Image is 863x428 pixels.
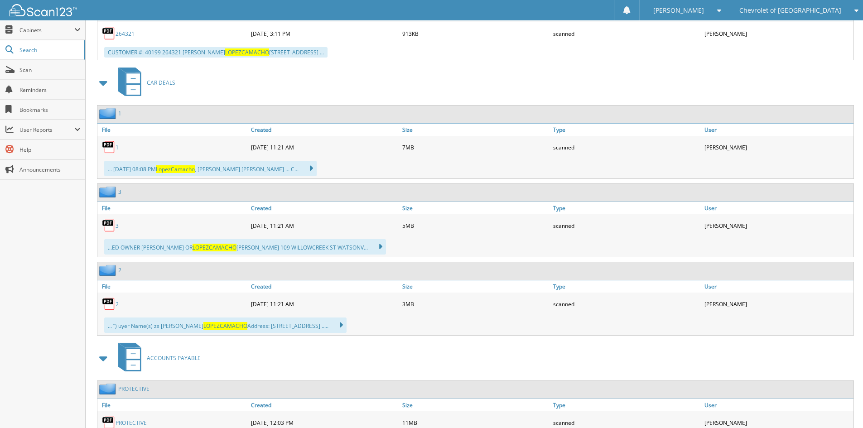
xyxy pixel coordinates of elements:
a: Created [249,124,400,136]
span: LOPEZCAMACHO [193,244,236,251]
span: Announcements [19,166,81,173]
span: Scan [19,66,81,74]
a: Created [249,202,400,214]
span: Chevrolet of [GEOGRAPHIC_DATA] [739,8,841,13]
a: 2 [116,300,119,308]
div: [DATE] 3:11 PM [249,24,400,43]
a: Created [249,399,400,411]
a: Size [400,280,551,293]
a: PROTECTIVE [116,419,147,427]
a: Size [400,202,551,214]
img: folder2.png [99,186,118,197]
div: [PERSON_NAME] [702,216,853,235]
a: Type [551,280,702,293]
span: Search [19,46,79,54]
div: scanned [551,295,702,313]
span: [PERSON_NAME] [653,8,704,13]
span: LOPEZCAMACHO [203,322,247,330]
div: ... [DATE] 08:08 PM , [PERSON_NAME] [PERSON_NAME] ... C... [104,161,317,176]
a: Type [551,202,702,214]
a: User [702,124,853,136]
span: Reminders [19,86,81,94]
div: CUSTOMER #: 40199 264321 [PERSON_NAME] [STREET_ADDRESS] ... [104,47,328,58]
div: scanned [551,24,702,43]
img: folder2.png [99,108,118,119]
span: User Reports [19,126,74,134]
a: 3 [116,222,119,230]
img: PDF.png [102,27,116,40]
span: CAR DEALS [147,79,175,87]
a: User [702,280,853,293]
a: File [97,202,249,214]
div: [DATE] 11:21 AM [249,216,400,235]
a: 1 [118,110,121,117]
span: LopezCamacho [156,165,195,173]
div: scanned [551,138,702,156]
div: scanned [551,216,702,235]
img: PDF.png [102,219,116,232]
a: User [702,399,853,411]
img: PDF.png [102,297,116,311]
iframe: Chat Widget [818,385,863,428]
img: PDF.png [102,140,116,154]
a: 264321 [116,30,135,38]
a: 3 [118,188,121,196]
img: folder2.png [99,383,118,394]
a: Created [249,280,400,293]
div: [PERSON_NAME] [702,24,853,43]
div: 5MB [400,216,551,235]
a: File [97,399,249,411]
a: Type [551,124,702,136]
a: Size [400,399,551,411]
a: 1 [116,144,119,151]
div: [DATE] 11:21 AM [249,138,400,156]
a: File [97,124,249,136]
img: scan123-logo-white.svg [9,4,77,16]
img: folder2.png [99,264,118,276]
a: User [702,202,853,214]
a: Size [400,124,551,136]
div: [PERSON_NAME] [702,138,853,156]
a: 2 [118,266,121,274]
a: PROTECTIVE [118,385,149,393]
div: 913KB [400,24,551,43]
a: CAR DEALS [113,65,175,101]
a: File [97,280,249,293]
div: [DATE] 11:21 AM [249,295,400,313]
div: 7MB [400,138,551,156]
span: Help [19,146,81,154]
span: Bookmarks [19,106,81,114]
div: ... ”) uyer Name(s) zs [PERSON_NAME] Address: [STREET_ADDRESS] ..... [104,317,347,333]
a: ACCOUNTS PAYABLE [113,340,201,376]
span: Cabinets [19,26,74,34]
span: ACCOUNTS PAYABLE [147,354,201,362]
div: ...ED OWNER [PERSON_NAME] OR [PERSON_NAME] 109 WILLOWCREEK ST WATSONV... [104,239,386,255]
span: LOPEZCAMACHO [225,48,269,56]
div: 3MB [400,295,551,313]
a: Type [551,399,702,411]
div: [PERSON_NAME] [702,295,853,313]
